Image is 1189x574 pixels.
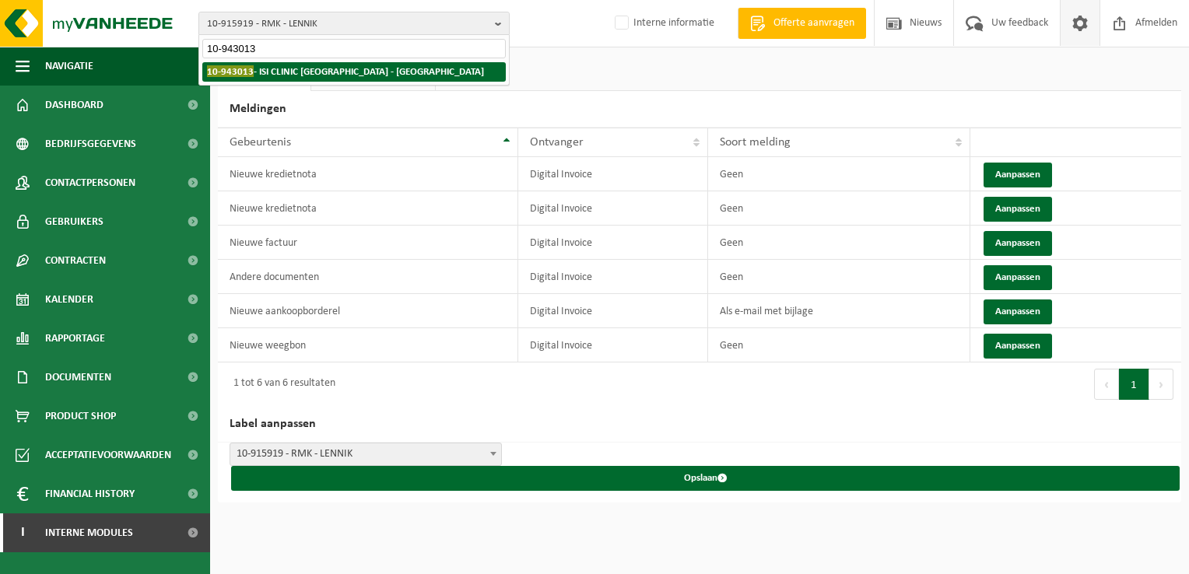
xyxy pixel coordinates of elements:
[218,191,518,226] td: Nieuwe kredietnota
[230,443,501,465] span: 10-915919 - RMK - LENNIK
[218,406,1181,443] h2: Label aanpassen
[207,65,254,77] span: 10-943013
[518,294,708,328] td: Digital Invoice
[45,319,105,358] span: Rapportage
[198,12,510,35] button: 10-915919 - RMK - LENNIK
[226,370,335,398] div: 1 tot 6 van 6 resultaten
[984,334,1052,359] button: Aanpassen
[518,191,708,226] td: Digital Invoice
[708,157,970,191] td: Geen
[45,474,135,513] span: Financial History
[45,86,103,124] span: Dashboard
[218,294,518,328] td: Nieuwe aankoopborderel
[708,191,970,226] td: Geen
[218,157,518,191] td: Nieuwe kredietnota
[202,39,506,58] input: Zoeken naar gekoppelde vestigingen
[984,197,1052,222] button: Aanpassen
[45,124,136,163] span: Bedrijfsgegevens
[16,513,30,552] span: I
[45,397,116,436] span: Product Shop
[708,294,970,328] td: Als e-mail met bijlage
[231,466,1180,491] button: Opslaan
[518,328,708,362] td: Digital Invoice
[218,260,518,294] td: Andere documenten
[612,12,714,35] label: Interne informatie
[708,328,970,362] td: Geen
[720,136,791,149] span: Soort melding
[708,226,970,260] td: Geen
[530,136,584,149] span: Ontvanger
[518,226,708,260] td: Digital Invoice
[45,47,93,86] span: Navigatie
[708,260,970,294] td: Geen
[984,231,1052,256] button: Aanpassen
[207,12,489,36] span: 10-915919 - RMK - LENNIK
[45,280,93,319] span: Kalender
[738,8,866,39] a: Offerte aanvragen
[45,513,133,552] span: Interne modules
[45,358,111,397] span: Documenten
[45,436,171,474] span: Acceptatievoorwaarden
[230,136,291,149] span: Gebeurtenis
[45,163,135,202] span: Contactpersonen
[984,299,1052,324] button: Aanpassen
[207,65,484,77] strong: - ISI CLINIC [GEOGRAPHIC_DATA] - [GEOGRAPHIC_DATA]
[45,202,103,241] span: Gebruikers
[1094,369,1119,400] button: Previous
[984,265,1052,290] button: Aanpassen
[518,157,708,191] td: Digital Invoice
[984,163,1052,187] button: Aanpassen
[218,328,518,362] td: Nieuwe weegbon
[230,443,502,466] span: 10-915919 - RMK - LENNIK
[218,91,1181,128] h2: Meldingen
[770,16,858,31] span: Offerte aanvragen
[1119,369,1149,400] button: 1
[218,226,518,260] td: Nieuwe factuur
[518,260,708,294] td: Digital Invoice
[45,241,106,280] span: Contracten
[1149,369,1173,400] button: Next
